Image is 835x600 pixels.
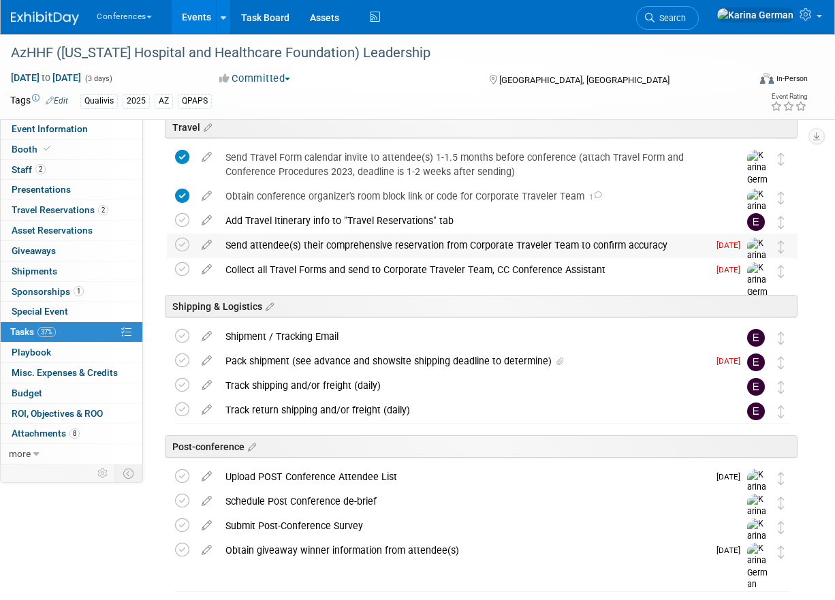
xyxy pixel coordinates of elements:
div: Collect all Travel Forms and send to Corporate Traveler Team, CC Conference Assistant [219,258,708,281]
div: Send attendee(s) their comprehensive reservation from Corporate Traveler Team to confirm accuracy [219,234,708,257]
a: Sponsorships1 [1,282,142,302]
i: Move task [778,265,785,278]
span: Staff [12,164,46,175]
img: Erin Anderson [747,378,765,396]
img: Karina German [747,494,768,542]
a: Budget [1,383,142,403]
i: Move task [778,405,785,418]
span: (3 days) [84,74,112,83]
a: edit [195,495,219,507]
i: Move task [778,546,785,558]
i: Move task [778,216,785,229]
td: Personalize Event Tab Strip [91,464,115,482]
span: 1 [74,286,84,296]
img: ExhibitDay [11,12,79,25]
a: Edit sections [200,120,212,133]
i: Move task [778,521,785,534]
button: Committed [215,72,296,86]
a: edit [195,239,219,251]
i: Move task [778,472,785,485]
div: Upload POST Conference Attendee List [219,465,708,488]
span: Special Event [12,306,68,317]
img: Erin Anderson [747,213,765,231]
div: Schedule Post Conference de-brief [219,490,720,513]
div: Event Rating [770,93,807,100]
a: Tasks37% [1,322,142,342]
span: Budget [12,388,42,398]
div: Travel [165,116,798,138]
div: Post-conference [165,435,798,458]
i: Move task [778,191,785,204]
div: Qualivis [80,94,118,108]
div: Shipment / Tracking Email [219,325,720,348]
a: edit [195,355,219,367]
a: Edit sections [245,439,256,453]
a: edit [195,215,219,227]
img: Karina German [747,518,768,567]
div: Track shipping and/or freight (daily) [219,374,720,397]
div: AZ [155,94,173,108]
span: ROI, Objectives & ROO [12,408,103,419]
span: [DATE] [716,472,747,481]
i: Booth reservation complete [44,145,50,153]
span: 2 [98,205,108,215]
a: Edit sections [262,299,274,313]
span: 8 [69,428,80,439]
a: more [1,444,142,464]
a: Playbook [1,343,142,362]
span: [DATE] [716,356,747,366]
span: [DATE] [716,240,747,250]
a: Presentations [1,180,142,200]
span: Travel Reservations [12,204,108,215]
a: edit [195,190,219,202]
img: Karina German [747,543,768,591]
a: Staff2 [1,160,142,180]
span: 1 [584,193,602,202]
a: Booth [1,140,142,159]
span: Event Information [12,123,88,134]
span: Booth [12,144,53,155]
i: Move task [778,381,785,394]
span: Attachments [12,428,80,439]
span: to [40,72,52,83]
span: Shipments [12,266,57,277]
div: Obtain conference organizer's room block link or code for Corporate Traveler Team [219,185,720,208]
span: Tasks [10,326,56,337]
a: Misc. Expenses & Credits [1,363,142,383]
div: Pack shipment (see advance and showsite shipping deadline to determine) [219,349,708,373]
i: Move task [778,153,785,165]
i: Move task [778,356,785,369]
a: edit [195,544,219,556]
a: edit [195,330,219,343]
div: Add Travel Itinerary info to "Travel Reservations" tab [219,209,720,232]
span: Asset Reservations [12,225,93,236]
span: 37% [37,327,56,337]
a: Search [636,6,699,30]
a: Giveaways [1,241,142,261]
div: In-Person [776,74,808,84]
div: Event Format [692,71,808,91]
a: Travel Reservations2 [1,200,142,220]
a: Edit [46,96,68,106]
a: Attachments8 [1,424,142,443]
i: Move task [778,240,785,253]
div: Track return shipping and/or freight (daily) [219,398,720,422]
a: edit [195,264,219,276]
i: Move task [778,496,785,509]
a: edit [195,151,219,163]
span: [DATE] [716,265,747,274]
img: Format-Inperson.png [760,73,774,84]
a: Shipments [1,262,142,281]
span: Giveaways [12,245,56,256]
span: Search [655,13,686,23]
span: more [9,448,31,459]
a: Asset Reservations [1,221,142,240]
div: Obtain giveaway winner information from attendee(s) [219,539,708,562]
img: Karina German [716,7,794,22]
a: ROI, Objectives & ROO [1,404,142,424]
img: Karina German [747,189,768,237]
img: Erin Anderson [747,353,765,371]
i: Move task [778,332,785,345]
div: Send Travel Form calendar invite to attendee(s) 1-1.5 months before conference (attach Travel For... [219,146,720,183]
span: [DATE] [DATE] [10,72,82,84]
